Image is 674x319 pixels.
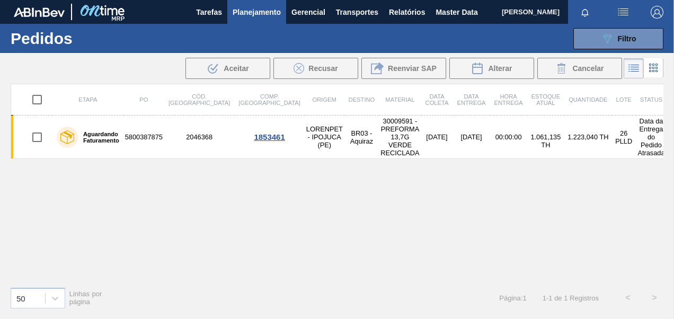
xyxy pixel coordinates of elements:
span: Destino [349,96,375,103]
div: Cancelar Pedidos em Massa [537,58,622,79]
span: Aceitar [224,64,249,73]
span: Recusar [308,64,338,73]
td: 00:00:00 [490,116,527,159]
img: userActions [617,6,629,19]
span: Comp. [GEOGRAPHIC_DATA] [238,93,300,106]
span: Cancelar [572,64,604,73]
div: Alterar Pedido [449,58,534,79]
span: Quantidade [569,96,607,103]
span: PO [139,96,148,103]
td: 26 PLLD [612,116,636,159]
div: Recusar [273,58,358,79]
div: Visão em Cards [644,58,663,78]
div: Reenviar SAP [361,58,446,79]
span: Gerencial [291,6,325,19]
td: 1.223,040 TH [564,116,611,159]
span: Data coleta [425,93,449,106]
img: TNhmsLtSVTkK8tSr43FrP2fwEKptu5GPRR3wAAAABJRU5ErkJggg== [14,7,65,17]
button: Filtro [573,28,663,49]
td: [DATE] [421,116,453,159]
td: [DATE] [453,116,490,159]
div: Visão em Lista [624,58,644,78]
span: Hora Entrega [494,93,523,106]
span: 1 - 1 de 1 Registros [543,294,599,302]
span: Material [385,96,414,103]
td: 2046368 [164,116,234,159]
span: Status [640,96,662,103]
button: Notificações [568,5,602,20]
div: 50 [16,294,25,303]
span: Página : 1 [499,294,526,302]
span: Cód. [GEOGRAPHIC_DATA] [169,93,230,106]
div: Aceitar [185,58,270,79]
span: Filtro [618,34,636,43]
span: 1.061,135 TH [530,133,561,149]
span: Etapa [78,96,97,103]
button: > [641,285,668,311]
a: Aguardando Faturamento58003878752046368LORENPET - IPOJUCA (PE)BR03 - Aquiraz30009591 - PREFORMA 1... [11,116,667,159]
span: Relatórios [389,6,425,19]
span: Tarefas [196,6,222,19]
span: Linhas por página [69,290,102,306]
span: Reenviar SAP [388,64,437,73]
span: Master Data [436,6,477,19]
img: Logout [651,6,663,19]
td: Data da Entrega do Pedido Atrasada [636,116,667,159]
span: Data Entrega [457,93,485,106]
td: 30009591 - PREFORMA 13,7G VERDE RECICLADA [379,116,421,159]
h1: Pedidos [11,32,157,45]
span: Lote [616,96,632,103]
td: LORENPET - IPOJUCA (PE) [305,116,344,159]
span: Alterar [488,64,512,73]
button: Cancelar [537,58,622,79]
td: 5800387875 [123,116,164,159]
span: Estoque atual [531,93,561,106]
button: < [615,285,641,311]
span: Origem [313,96,336,103]
span: Planejamento [233,6,281,19]
label: Aguardando Faturamento [78,131,119,144]
div: 1853461 [236,132,303,141]
td: BR03 - Aquiraz [344,116,379,159]
span: Transportes [336,6,378,19]
button: Alterar [449,58,534,79]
